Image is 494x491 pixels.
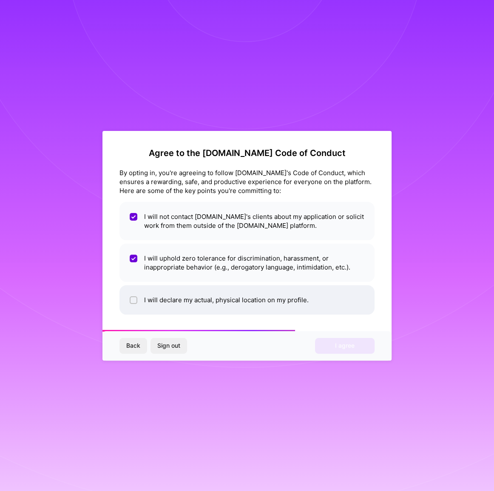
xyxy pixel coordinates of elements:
[119,148,375,158] h2: Agree to the [DOMAIN_NAME] Code of Conduct
[119,244,375,282] li: I will uphold zero tolerance for discrimination, harassment, or inappropriate behavior (e.g., der...
[119,168,375,195] div: By opting in, you're agreeing to follow [DOMAIN_NAME]'s Code of Conduct, which ensures a rewardin...
[119,202,375,240] li: I will not contact [DOMAIN_NAME]'s clients about my application or solicit work from them outside...
[150,338,187,353] button: Sign out
[157,341,180,350] span: Sign out
[119,285,375,315] li: I will declare my actual, physical location on my profile.
[126,341,140,350] span: Back
[119,338,147,353] button: Back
